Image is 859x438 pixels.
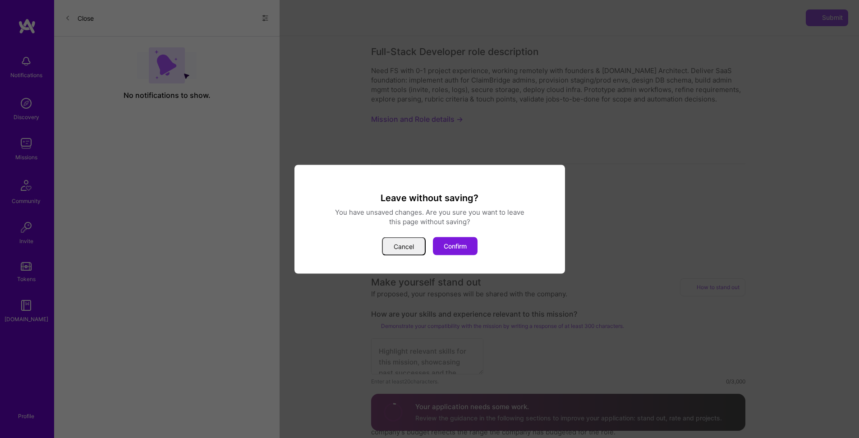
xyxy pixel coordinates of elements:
button: Cancel [382,237,426,255]
button: Confirm [433,237,478,255]
div: You have unsaved changes. Are you sure you want to leave [305,207,554,217]
h3: Leave without saving? [305,192,554,203]
div: modal [294,165,565,273]
div: this page without saving? [305,217,554,226]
